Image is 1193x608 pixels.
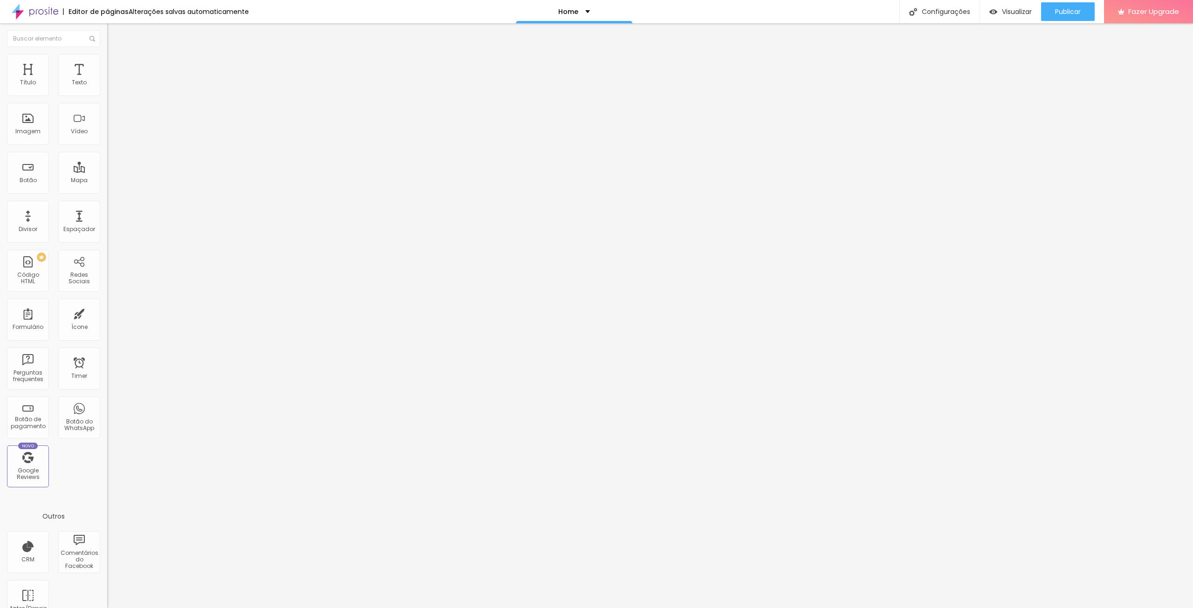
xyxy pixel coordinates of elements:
div: Título [20,79,36,86]
img: view-1.svg [989,8,997,16]
iframe: Editor [107,23,1193,608]
div: Divisor [19,226,37,232]
div: CRM [21,556,34,563]
div: Botão de pagamento [9,416,46,430]
div: Botão do WhatsApp [61,418,97,432]
img: Icone [909,8,917,16]
img: Icone [89,36,95,41]
div: Perguntas frequentes [9,369,46,383]
p: Home [558,8,578,15]
div: Vídeo [71,128,88,135]
div: Timer [71,373,87,379]
div: Google Reviews [9,467,46,481]
div: Código HTML [9,272,46,285]
div: Mapa [71,177,88,184]
div: Botão [20,177,37,184]
span: Fazer Upgrade [1128,7,1179,15]
div: Texto [72,79,87,86]
div: Imagem [15,128,41,135]
button: Publicar [1041,2,1095,21]
input: Buscar elemento [7,30,100,47]
div: Editor de páginas [63,8,129,15]
span: Visualizar [1002,8,1032,15]
div: Alterações salvas automaticamente [129,8,249,15]
div: Novo [18,443,38,449]
div: Formulário [13,324,43,330]
div: Espaçador [63,226,95,232]
div: Ícone [71,324,88,330]
button: Visualizar [980,2,1041,21]
div: Comentários do Facebook [61,550,97,570]
span: Publicar [1055,8,1081,15]
div: Redes Sociais [61,272,97,285]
